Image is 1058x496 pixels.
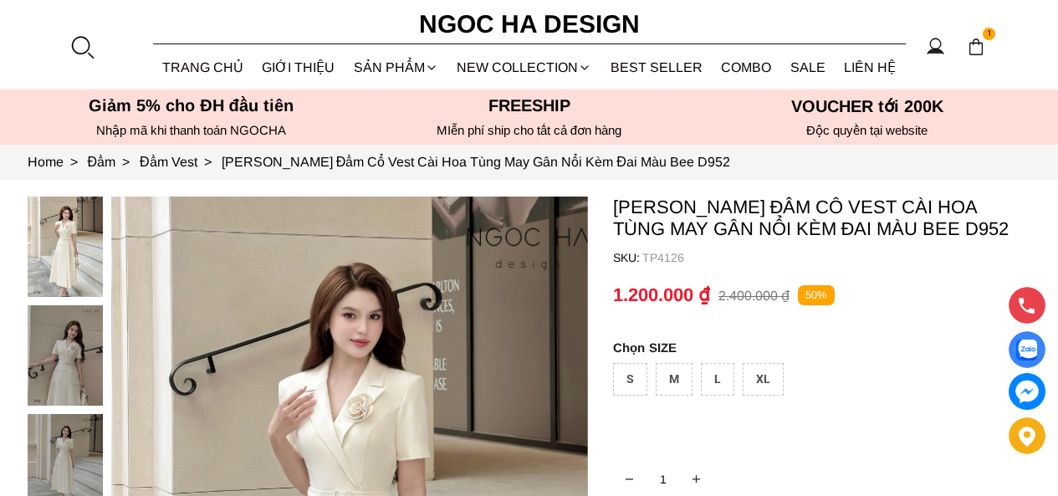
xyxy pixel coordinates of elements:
[96,123,286,137] font: Nhập mã khi thanh toán NGOCHA
[642,251,1031,264] p: TP4126
[743,363,784,396] div: XL
[488,96,570,115] font: Freeship
[28,197,103,297] img: Louisa Dress_ Đầm Cổ Vest Cài Hoa Tùng May Gân Nổi Kèm Đai Màu Bee D952_mini_0
[153,45,253,89] a: TRANG CHỦ
[703,96,1031,116] h5: VOUCHER tới 200K
[613,251,642,264] h6: SKU:
[967,38,985,56] img: img-CART-ICON-ksit0nf1
[613,284,710,306] p: 1.200.000 ₫
[1009,373,1045,410] a: messenger
[798,285,835,306] p: 50%
[712,45,781,89] a: Combo
[89,96,294,115] font: Giảm 5% cho ĐH đầu tiên
[701,363,734,396] div: L
[28,305,103,406] img: Louisa Dress_ Đầm Cổ Vest Cài Hoa Tùng May Gân Nổi Kèm Đai Màu Bee D952_mini_1
[1016,340,1037,360] img: Display image
[613,463,713,496] input: Quantity input
[447,45,601,89] a: NEW COLLECTION
[781,45,836,89] a: SALE
[404,4,655,44] a: Ngoc Ha Design
[222,155,730,169] a: Link to Louisa Dress_ Đầm Cổ Vest Cài Hoa Tùng May Gân Nổi Kèm Đai Màu Bee D952
[115,155,136,169] span: >
[253,45,345,89] a: GIỚI THIỆU
[613,197,1031,240] p: [PERSON_NAME] Đầm Cổ Vest Cài Hoa Tùng May Gân Nổi Kèm Đai Màu Bee D952
[197,155,218,169] span: >
[835,45,906,89] a: LIÊN HỆ
[1009,331,1045,368] a: Display image
[613,363,647,396] div: S
[365,123,693,138] h6: MIễn phí ship cho tất cả đơn hàng
[718,288,790,304] p: 2.400.000 ₫
[345,45,448,89] div: SẢN PHẨM
[88,155,141,169] a: Link to Đầm
[656,363,693,396] div: M
[140,155,222,169] a: Link to Đầm Vest
[613,340,1031,355] p: SIZE
[703,123,1031,138] h6: Độc quyền tại website
[983,28,996,41] span: 1
[28,155,88,169] a: Link to Home
[64,155,84,169] span: >
[601,45,713,89] a: BEST SELLER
